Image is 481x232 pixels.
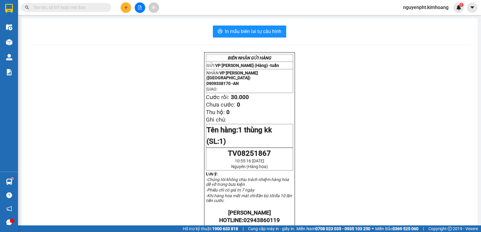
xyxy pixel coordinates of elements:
span: Hỗ trợ kỹ thuật: [183,225,238,232]
span: 02943860119 [244,217,280,224]
button: plus [121,2,131,13]
span: GIAO: [207,87,217,92]
span: Miền Nam [296,225,370,232]
span: 1 [460,3,462,7]
span: Thu hộ: [206,109,225,116]
span: | [423,225,424,232]
span: VP [PERSON_NAME] (Hàng) - [215,63,279,68]
span: caret-down [470,5,475,10]
span: 0909338170 - [207,81,239,86]
span: plus [124,5,128,10]
span: search [25,5,29,10]
button: aim [149,2,159,13]
span: 0 [226,109,230,116]
span: Cước rồi: [206,94,229,101]
img: warehouse-icon [6,54,12,60]
span: 10:55:16 [DATE] [235,158,264,163]
span: Nguyên (Hàng hóa) [231,164,268,169]
span: printer [218,29,222,35]
img: solution-icon [6,69,12,75]
span: notification [6,206,12,212]
strong: 1900 633 818 [212,226,238,231]
span: In mẫu biên lai tự cấu hình [225,28,281,35]
span: copyright [448,227,452,231]
span: message [6,219,12,225]
button: file-add [135,2,145,13]
span: | [243,225,244,232]
p: GỬI: [207,63,293,68]
span: Cung cấp máy in - giấy in: [248,225,295,232]
span: file-add [138,5,142,10]
strong: 0708 023 035 - 0935 103 250 [315,226,370,231]
span: aim [152,5,156,10]
em: -Khi hàng hóa mất mát chỉ đền bù tối đa 10 lần tiền cước. [206,193,292,203]
span: TV08251867 [228,149,271,158]
span: 30.000 [231,94,249,101]
span: 1 thùng kk (SL: [207,126,272,146]
sup: 1 [459,3,464,7]
sup: 1 [11,178,13,179]
button: printerIn mẫu biên lai tự cấu hình [213,26,286,38]
strong: HOTLINE: [219,217,280,224]
span: VP [PERSON_NAME] ([GEOGRAPHIC_DATA]) [207,71,258,80]
span: tuấn [270,63,279,68]
span: Tên hàng: [207,126,272,146]
em: -Chúng tôi không chịu trách nhiệm hàng hóa dễ vỡ trong bưu kiện [206,177,289,187]
span: 1) [219,137,226,146]
span: ⚪️ [372,227,374,230]
span: Miền Bắc [375,225,418,232]
em: -Phiếu chỉ có giá trị 7 ngày [206,188,254,192]
span: Ghi chú: [206,116,226,123]
span: question-circle [6,192,12,198]
p: NHẬN: [207,71,293,80]
img: logo-vxr [5,4,13,13]
input: Tìm tên, số ĐT hoặc mã đơn [33,4,104,11]
img: warehouse-icon [6,179,12,185]
span: nguyenpht.kimhoang [398,4,453,11]
span: Chưa cước: [206,101,235,108]
strong: Lưu ý: [206,171,218,176]
strong: 0369 525 060 [393,226,418,231]
span: 0 [237,101,240,108]
strong: [PERSON_NAME] [228,209,271,216]
img: icon-new-feature [456,5,461,10]
img: warehouse-icon [6,39,12,45]
strong: BIÊN NHẬN GỬI HÀNG [228,56,271,60]
button: caret-down [467,2,477,13]
img: warehouse-icon [6,24,12,30]
span: AN [233,81,239,86]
